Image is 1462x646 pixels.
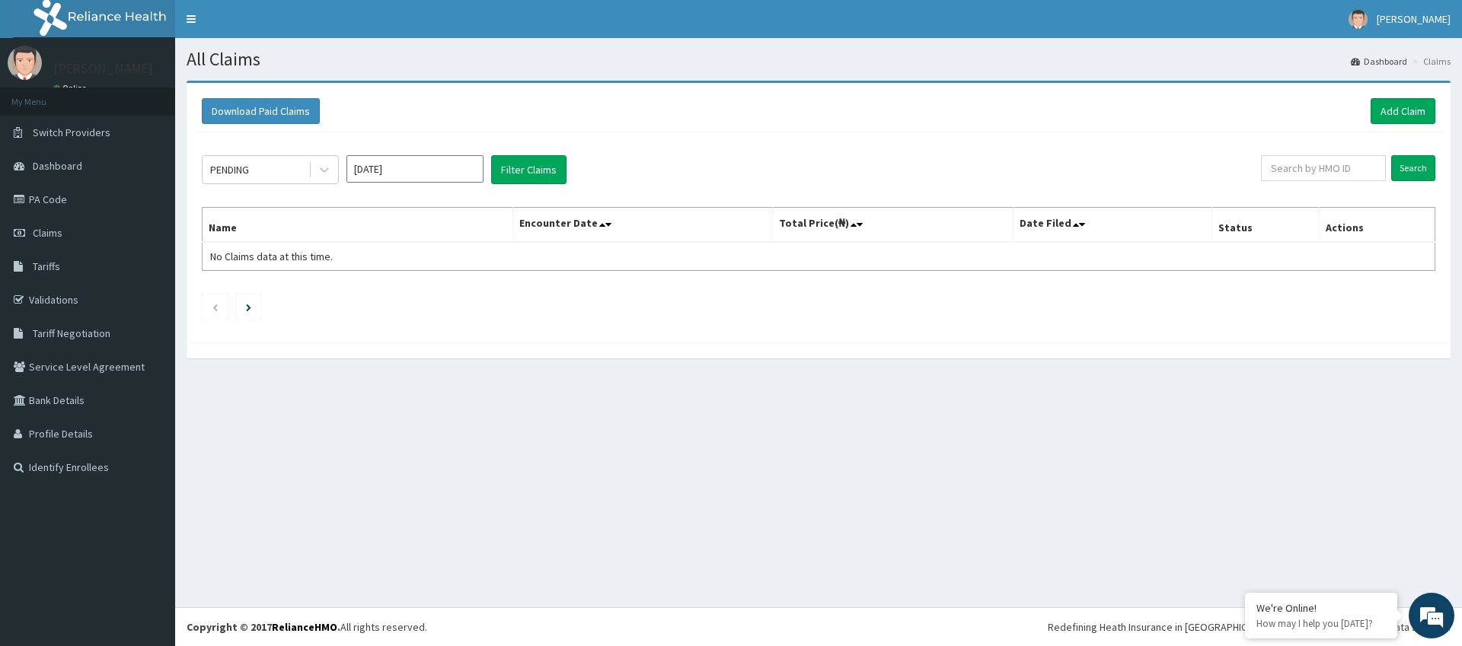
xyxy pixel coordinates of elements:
[772,208,1013,243] th: Total Price(₦)
[33,259,60,273] span: Tariffs
[1351,55,1407,68] a: Dashboard
[1013,208,1211,243] th: Date Filed
[33,126,110,139] span: Switch Providers
[512,208,772,243] th: Encounter Date
[1377,12,1451,26] span: [PERSON_NAME]
[33,226,62,240] span: Claims
[210,162,249,177] div: PENDING
[246,300,251,313] a: Next page
[1391,155,1435,181] input: Search
[1048,619,1451,635] div: Redefining Heath Insurance in [GEOGRAPHIC_DATA] using Telemedicine and Data Science!
[1371,98,1435,124] a: Add Claim
[1319,208,1435,243] th: Actions
[8,46,42,80] img: User Image
[202,98,320,124] button: Download Paid Claims
[53,62,153,75] p: [PERSON_NAME]
[33,326,110,340] span: Tariff Negotiation
[272,620,337,634] a: RelianceHMO
[187,49,1451,69] h1: All Claims
[1261,155,1386,181] input: Search by HMO ID
[1256,617,1386,630] p: How may I help you today?
[1349,10,1368,29] img: User Image
[210,250,333,263] span: No Claims data at this time.
[346,155,484,183] input: Select Month and Year
[187,620,340,634] strong: Copyright © 2017 .
[1409,55,1451,68] li: Claims
[212,300,219,313] a: Previous page
[491,155,567,184] button: Filter Claims
[33,159,82,173] span: Dashboard
[203,208,513,243] th: Name
[53,83,90,94] a: Online
[1211,208,1319,243] th: Status
[1256,601,1386,615] div: We're Online!
[175,607,1462,646] footer: All rights reserved.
